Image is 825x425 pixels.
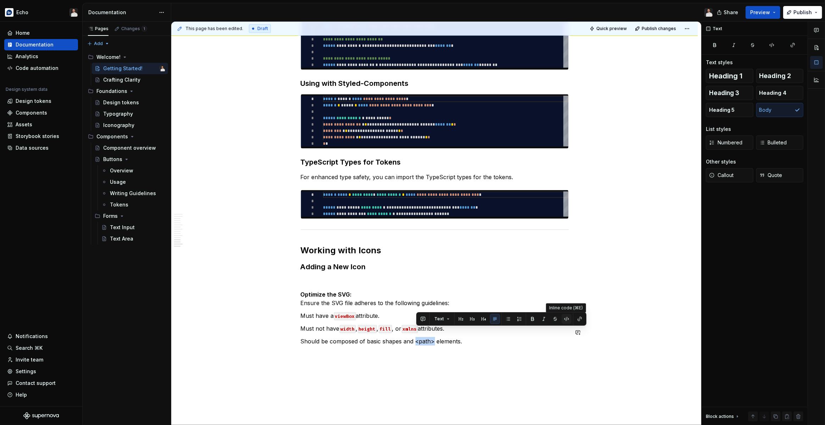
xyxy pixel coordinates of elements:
div: Echo [16,9,28,16]
button: Quick preview [587,24,630,34]
a: Tokens [99,199,168,210]
div: Getting Started! [103,65,143,72]
button: Heading 3 [706,86,753,100]
h3: Using with Styled-Components [301,78,569,88]
a: Typography [92,108,168,120]
a: Text Input [99,222,168,233]
img: Ben Alexander [69,8,78,17]
p: Should be composed of basic shapes and <path> elements. [301,337,569,346]
div: Other styles [706,158,736,165]
span: Publish [793,9,812,16]
a: Overview [99,165,168,176]
span: Heading 5 [709,106,735,114]
button: Publish changes [633,24,679,34]
a: Design tokens [92,97,168,108]
p: For enhanced type safety, you can import the TypeScript types for the tokens. [301,173,569,181]
button: Bulleted [756,136,804,150]
img: d177ba8e-e3fd-4a4c-acd4-2f63079db987.png [5,8,13,17]
div: Contact support [16,380,56,387]
div: Settings [16,368,36,375]
strong: Optimize the SVG: [301,291,352,298]
div: Forms [103,213,118,220]
a: Components [4,107,78,118]
div: Usage [110,178,126,186]
span: Add [94,41,103,46]
button: Heading 1 [706,69,753,83]
div: Notifications [16,333,48,340]
div: Components [16,109,47,116]
div: Text Input [110,224,135,231]
button: Heading 4 [756,86,804,100]
div: Analytics [16,53,38,60]
a: Design tokens [4,95,78,107]
span: Text [434,316,444,322]
span: Preview [750,9,770,16]
a: Code automation [4,62,78,74]
span: Heading 3 [709,89,739,96]
span: Publish changes [642,26,676,32]
a: Storybook stories [4,131,78,142]
span: Bulleted [759,139,787,146]
img: Ben Alexander [704,8,713,17]
div: Data sources [16,144,49,151]
a: Crafting Clarity [92,74,168,85]
a: Writing Guidelines [99,188,168,199]
span: Numbered [709,139,742,146]
a: Usage [99,176,168,188]
div: List styles [706,126,731,133]
code: height [358,325,377,333]
a: Documentation [4,39,78,50]
div: Pages [88,26,108,32]
svg: Supernova Logo [23,412,59,419]
button: Notifications [4,331,78,342]
div: Overview [110,167,133,174]
div: Typography [103,110,133,117]
div: Buttons [103,156,122,163]
span: Share [724,9,738,16]
code: fill [379,325,392,333]
div: Forms [92,210,168,222]
a: Invite team [4,354,78,365]
a: Component overview [92,142,168,154]
code: viewBox [334,312,356,320]
div: Design tokens [16,98,51,105]
a: Text Area [99,233,168,244]
div: Iconography [103,122,134,129]
div: Foundations [96,88,127,95]
div: Design tokens [103,99,139,106]
div: Block actions [706,412,740,421]
span: Quote [759,172,782,179]
span: Callout [709,172,734,179]
div: Text styles [706,59,733,66]
div: Storybook stories [16,133,59,140]
div: Changes [121,26,147,32]
a: Data sources [4,142,78,154]
div: Welcome! [85,51,168,63]
a: Analytics [4,51,78,62]
button: Publish [783,6,822,19]
a: Assets [4,119,78,130]
button: Callout [706,168,753,182]
h3: Adding a New Icon [301,262,569,272]
button: EchoBen Alexander [1,5,81,20]
div: Inline code (⌘E) [546,303,586,313]
span: Heading 1 [709,72,742,79]
span: This page has been edited. [185,26,243,32]
div: Assets [16,121,32,128]
a: Buttons [92,154,168,165]
div: Home [16,29,30,37]
span: Quick preview [596,26,627,32]
div: Search ⌘K [16,344,43,352]
button: Help [4,389,78,401]
a: Settings [4,366,78,377]
button: Add [85,39,112,49]
span: Heading 2 [759,72,791,79]
div: Components [96,133,128,140]
button: Numbered [706,136,753,150]
code: width [340,325,356,333]
div: Page tree [85,51,168,244]
div: Crafting Clarity [103,76,140,83]
p: Ensure the SVG file adheres to the following guidelines: [301,290,569,307]
a: Iconography [92,120,168,131]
